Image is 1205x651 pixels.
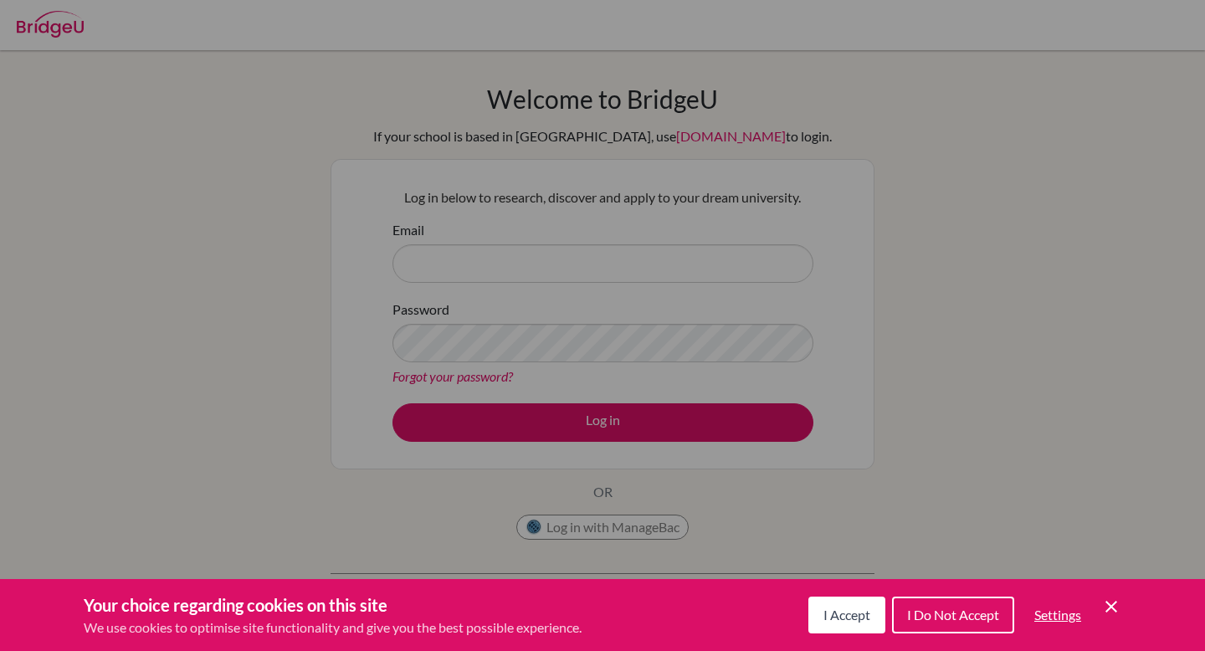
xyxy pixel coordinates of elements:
h3: Your choice regarding cookies on this site [84,592,582,618]
p: We use cookies to optimise site functionality and give you the best possible experience. [84,618,582,638]
button: Save and close [1101,597,1121,617]
button: Settings [1021,598,1095,632]
span: Settings [1034,607,1081,623]
button: I Accept [808,597,885,633]
span: I Accept [823,607,870,623]
span: I Do Not Accept [907,607,999,623]
button: I Do Not Accept [892,597,1014,633]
